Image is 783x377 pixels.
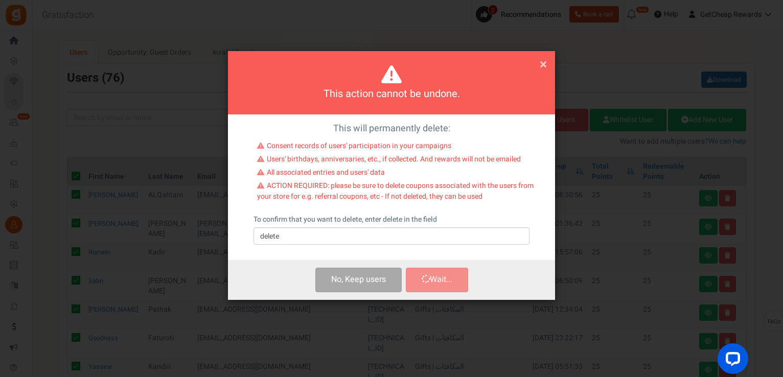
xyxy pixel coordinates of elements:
[241,87,542,102] h4: This action cannot be undone.
[540,55,547,74] span: ×
[236,122,547,135] p: This will permanently delete:
[315,268,402,292] button: No, Keep users
[257,154,534,168] li: Users' birthdays, anniversaries, etc., if collected. And rewards will not be emailed
[254,215,437,225] label: To confirm that you want to delete, enter delete in the field
[257,181,534,204] li: ACTION REQUIRED: please be sure to delete coupons associated with the users from your store for e...
[257,168,534,181] li: All associated entries and users' data
[382,273,386,286] span: s
[254,227,529,245] input: delete
[257,141,534,154] li: Consent records of users' participation in your campaigns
